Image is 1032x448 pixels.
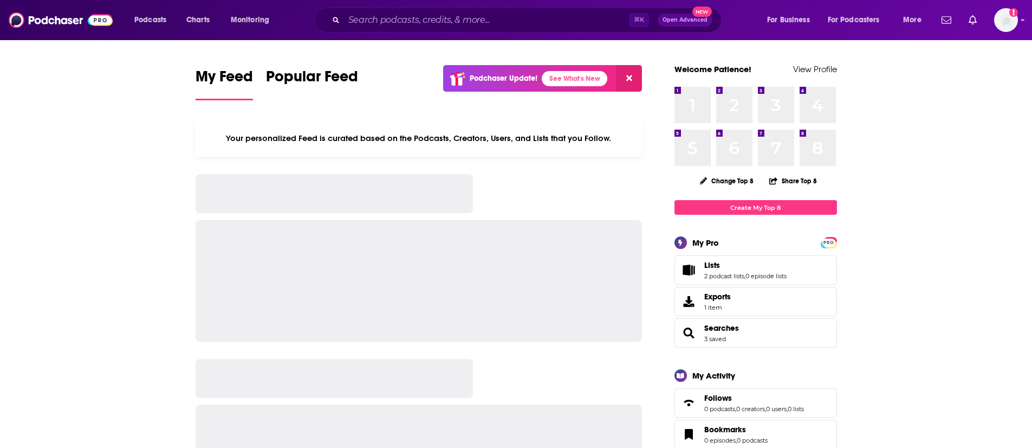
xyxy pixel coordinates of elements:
[994,8,1018,32] span: Logged in as patiencebaldacci
[179,11,216,29] a: Charts
[704,425,768,434] a: Bookmarks
[127,11,180,29] button: open menu
[9,10,113,30] img: Podchaser - Follow, Share and Rate Podcasts
[765,405,766,413] span: ,
[231,12,269,28] span: Monitoring
[704,323,739,333] a: Searches
[994,8,1018,32] img: User Profile
[678,294,700,309] span: Exports
[822,239,835,247] span: PRO
[787,405,788,413] span: ,
[704,272,744,280] a: 2 podcast lists
[1009,8,1018,17] svg: Add a profile image
[542,71,607,86] a: See What's New
[828,12,880,28] span: For Podcasters
[663,17,708,23] span: Open Advanced
[744,272,745,280] span: ,
[629,13,649,27] span: ⌘ K
[344,11,629,29] input: Search podcasts, credits, & more...
[737,437,768,444] a: 0 podcasts
[767,12,810,28] span: For Business
[704,260,720,270] span: Lists
[324,8,732,33] div: Search podcasts, credits, & more...
[704,437,736,444] a: 0 episodes
[704,260,787,270] a: Lists
[788,405,804,413] a: 0 lists
[674,318,837,348] span: Searches
[994,8,1018,32] button: Show profile menu
[674,255,837,285] span: Lists
[793,64,837,74] a: View Profile
[196,120,642,157] div: Your personalized Feed is curated based on the Podcasts, Creators, Users, and Lists that you Follow.
[766,405,787,413] a: 0 users
[266,67,358,100] a: Popular Feed
[692,238,719,248] div: My Pro
[736,437,737,444] span: ,
[704,335,726,343] a: 3 saved
[266,67,358,92] span: Popular Feed
[196,67,253,92] span: My Feed
[186,12,210,28] span: Charts
[196,67,253,100] a: My Feed
[937,11,956,29] a: Show notifications dropdown
[674,64,751,74] a: Welcome Patience!
[470,74,537,83] p: Podchaser Update!
[693,174,761,188] button: Change Top 8
[134,12,166,28] span: Podcasts
[895,11,935,29] button: open menu
[769,170,817,191] button: Share Top 8
[223,11,283,29] button: open menu
[674,388,837,418] span: Follows
[704,304,731,311] span: 1 item
[704,393,732,403] span: Follows
[964,11,981,29] a: Show notifications dropdown
[674,200,837,215] a: Create My Top 8
[678,395,700,411] a: Follows
[704,393,804,403] a: Follows
[692,7,712,17] span: New
[822,238,835,246] a: PRO
[674,287,837,316] a: Exports
[692,370,735,381] div: My Activity
[745,272,787,280] a: 0 episode lists
[704,292,731,302] span: Exports
[735,405,736,413] span: ,
[678,263,700,278] a: Lists
[658,14,712,27] button: Open AdvancedNew
[678,325,700,341] a: Searches
[760,11,823,29] button: open menu
[903,12,921,28] span: More
[704,405,735,413] a: 0 podcasts
[678,427,700,442] a: Bookmarks
[821,11,895,29] button: open menu
[704,425,746,434] span: Bookmarks
[736,405,765,413] a: 0 creators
